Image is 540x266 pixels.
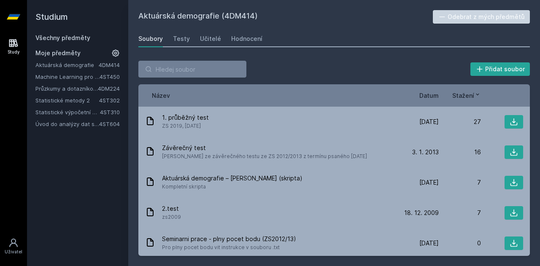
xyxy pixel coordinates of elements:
[419,118,439,126] span: [DATE]
[162,235,296,243] span: Seminarni prace - plny pocet bodu (ZS2012/13)
[35,73,100,81] a: Machine Learning pro ekonomické modelování
[439,239,481,247] div: 0
[439,148,481,156] div: 16
[100,73,120,80] a: 4ST450
[173,30,190,47] a: Testy
[439,209,481,217] div: 7
[162,213,181,221] span: zs2009
[138,61,246,78] input: Hledej soubor
[470,62,530,76] button: Přidat soubor
[138,30,163,47] a: Soubory
[162,122,209,130] span: ZS 2019, [DATE]
[452,91,481,100] button: Stažení
[98,85,120,92] a: 4DM224
[8,49,20,55] div: Study
[419,239,439,247] span: [DATE]
[162,144,367,152] span: Závěrečný test
[419,178,439,187] span: [DATE]
[162,243,296,252] span: Pro plny pocet bodu vit instrukce v souboru .txt
[99,97,120,104] a: 4ST302
[162,152,367,161] span: [PERSON_NAME] ze závěrečného testu ze ZS 2012/2013 z termínu psaného [DATE]
[439,118,481,126] div: 27
[162,174,302,183] span: Aktuárská demografie – [PERSON_NAME] (skripta)
[35,96,99,105] a: Statistické metody 2
[35,34,90,41] a: Všechny předměty
[173,35,190,43] div: Testy
[412,148,439,156] span: 3. 1. 2013
[35,120,99,128] a: Úvod do analýzy dat s pomocí R and SQL (v angličtině)
[2,234,25,259] a: Uživatel
[152,91,170,100] button: Název
[35,108,100,116] a: Statistické výpočetní prostředí
[2,34,25,59] a: Study
[100,109,120,116] a: 4ST310
[452,91,474,100] span: Stažení
[231,35,262,43] div: Hodnocení
[231,30,262,47] a: Hodnocení
[162,183,302,191] span: Kompletní skripta
[419,91,439,100] button: Datum
[200,30,221,47] a: Učitelé
[35,61,99,69] a: Aktuárská demografie
[35,84,98,93] a: Průzkumy a dotazníková šetření
[35,49,81,57] span: Moje předměty
[200,35,221,43] div: Učitelé
[439,178,481,187] div: 7
[138,35,163,43] div: Soubory
[162,204,181,213] span: 2.test
[99,62,120,68] a: 4DM414
[5,249,22,255] div: Uživatel
[404,209,439,217] span: 18. 12. 2009
[99,121,120,127] a: 4ST604
[433,10,530,24] button: Odebrat z mých předmětů
[138,10,433,24] h2: Aktuárská demografie (4DM414)
[162,113,209,122] span: 1. průběžný test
